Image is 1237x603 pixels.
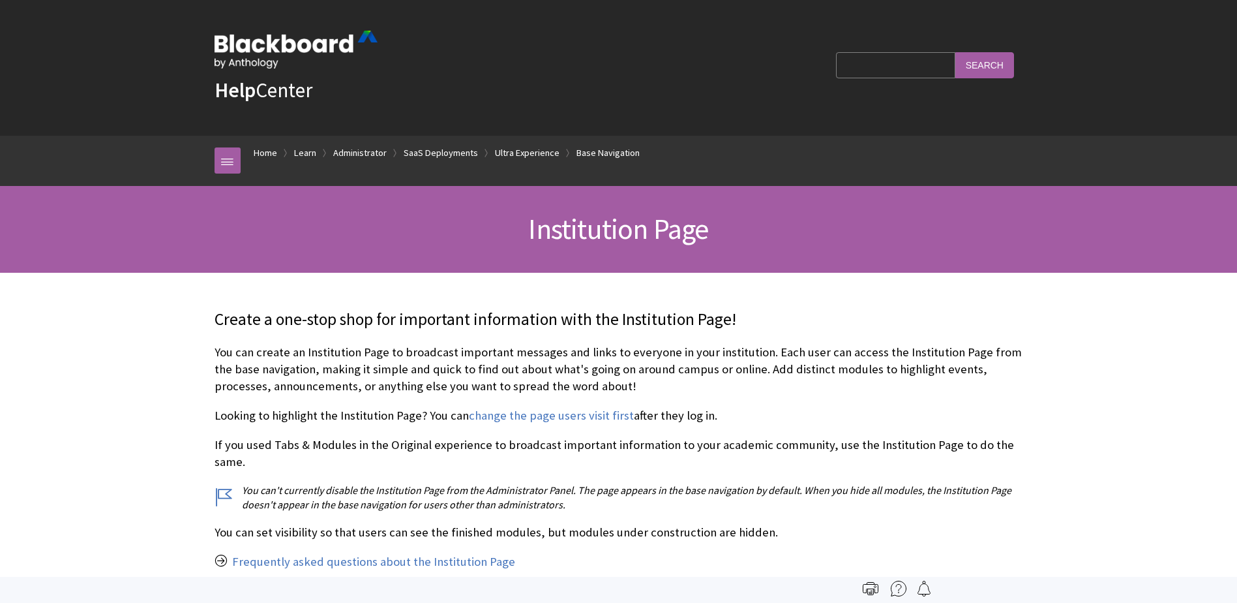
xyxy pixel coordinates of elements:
input: Search [955,52,1014,78]
a: HelpCenter [215,77,312,103]
a: SaaS Deployments [404,145,478,161]
p: If you used Tabs & Modules in the Original experience to broadcast important information to your ... [215,437,1023,471]
p: You can't currently disable the Institution Page from the Administrator Panel. The page appears i... [215,483,1023,512]
a: Frequently asked questions about the Institution Page [232,554,515,570]
a: Learn [294,145,316,161]
a: Base Navigation [576,145,640,161]
a: Administrator [333,145,387,161]
a: change the page users visit first [469,408,634,424]
img: Print [863,581,878,596]
img: Blackboard by Anthology [215,31,378,69]
p: You can set visibility so that users can see the finished modules, but modules under construction... [215,524,1023,541]
span: Institution Page [528,211,708,247]
img: Follow this page [916,581,932,596]
strong: Help [215,77,256,103]
p: You can create an Institution Page to broadcast important messages and links to everyone in your ... [215,344,1023,395]
img: More help [891,581,906,596]
a: Ultra Experience [495,145,559,161]
p: Looking to highlight the Institution Page? You can after they log in. [215,407,1023,424]
a: Home [254,145,277,161]
p: Create a one-stop shop for important information with the Institution Page! [215,308,1023,332]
